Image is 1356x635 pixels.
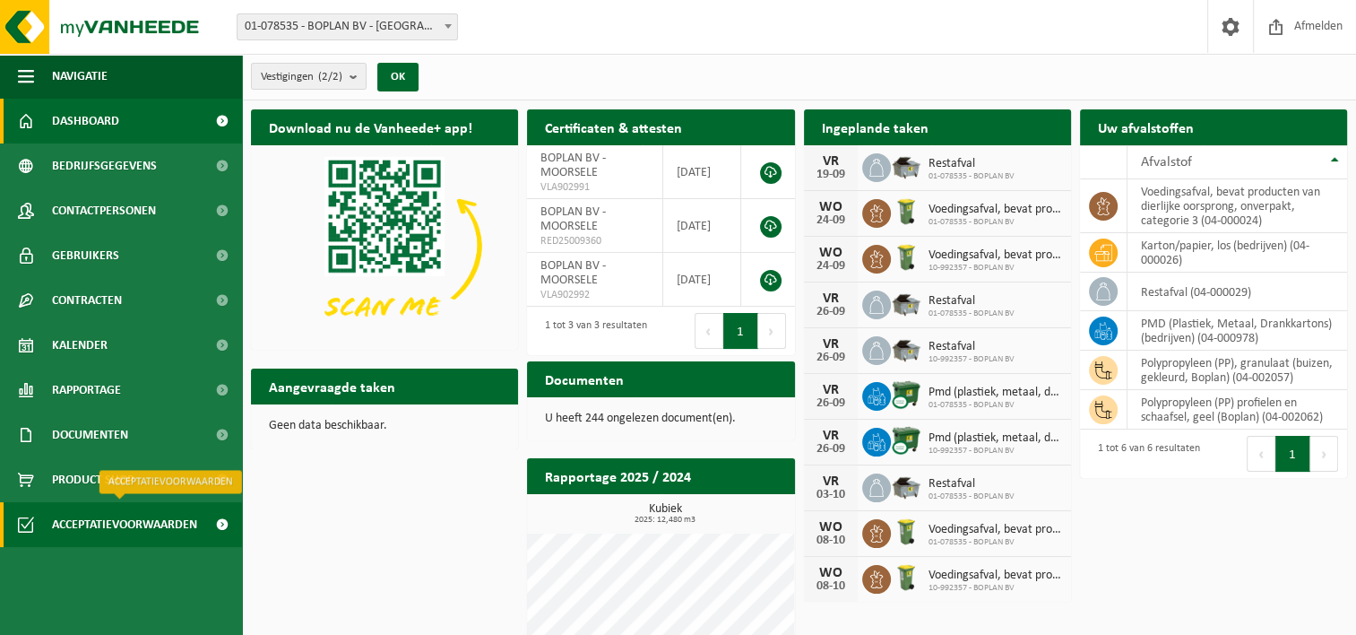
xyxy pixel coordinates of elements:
[928,217,1062,228] span: 01-078535 - BOPLAN BV
[663,145,741,199] td: [DATE]
[891,517,921,547] img: WB-0140-HPE-GN-50
[540,234,649,248] span: RED25009360
[928,431,1062,446] span: Pmd (plastiek, metaal, drankkartons) (bedrijven)
[813,580,849,593] div: 08-10
[540,180,649,195] span: VLA902991
[540,152,606,179] span: BOPLAN BV - MOORSELE
[891,471,921,501] img: WB-5000-GAL-GY-01
[1127,233,1347,273] td: karton/papier, los (bedrijven) (04-000026)
[1127,273,1347,311] td: restafval (04-000029)
[663,253,741,307] td: [DATE]
[52,278,122,323] span: Contracten
[52,233,119,278] span: Gebruikers
[695,313,723,349] button: Previous
[251,145,518,346] img: Download de VHEPlus App
[536,503,794,525] h3: Kubiek
[804,109,946,144] h2: Ingeplande taken
[536,516,794,525] span: 2025: 12,480 m3
[52,368,121,413] span: Rapportage
[928,400,1062,411] span: 01-078535 - BOPLAN BV
[813,154,849,169] div: VR
[261,64,342,91] span: Vestigingen
[928,569,1062,583] span: Voedingsafval, bevat producten van dierlijke oorsprong, onverpakt, categorie 3
[527,361,642,396] h2: Documenten
[891,379,921,410] img: WB-1100-CU
[251,63,367,90] button: Vestigingen(2/2)
[237,13,458,40] span: 01-078535 - BOPLAN BV - MOORSELE
[251,369,413,404] h2: Aangevraagde taken
[928,583,1062,594] span: 10-992357 - BOPLAN BV
[269,420,500,432] p: Geen data beschikbaar.
[1080,109,1212,144] h2: Uw afvalstoffen
[813,443,849,456] div: 26-09
[928,157,1015,171] span: Restafval
[891,562,921,593] img: WB-0140-HPE-GN-50
[52,457,134,502] span: Product Shop
[891,151,921,181] img: WB-5000-GAL-GY-01
[813,520,849,535] div: WO
[813,397,849,410] div: 26-09
[928,263,1062,274] span: 10-992357 - BOPLAN BV
[52,502,197,547] span: Acceptatievoorwaarden
[928,477,1015,491] span: Restafval
[891,242,921,273] img: WB-0140-HPE-GN-50
[813,306,849,318] div: 26-09
[813,429,849,443] div: VR
[928,537,1062,548] span: 01-078535 - BOPLAN BV
[540,288,649,302] span: VLA902992
[813,246,849,260] div: WO
[527,458,709,493] h2: Rapportage 2025 / 2024
[891,334,921,364] img: WB-5000-GAL-GY-01
[1310,436,1338,472] button: Next
[758,313,786,349] button: Next
[1141,155,1192,170] span: Afvalstof
[661,493,793,529] a: Bekijk rapportage
[318,71,342,83] count: (2/2)
[545,413,776,425] p: U heeft 244 ongelezen document(en).
[1127,351,1347,390] td: polypropyleen (PP), granulaat (buizen, gekleurd, Boplan) (04-002057)
[1089,434,1200,474] div: 1 tot 6 van 6 resultaten
[891,196,921,227] img: WB-0140-HPE-GN-50
[1127,179,1347,233] td: voedingsafval, bevat producten van dierlijke oorsprong, onverpakt, categorie 3 (04-000024)
[813,169,849,181] div: 19-09
[52,413,128,457] span: Documenten
[813,489,849,501] div: 03-10
[52,323,108,368] span: Kalender
[928,294,1015,309] span: Restafval
[813,535,849,547] div: 08-10
[813,352,849,364] div: 26-09
[813,214,849,227] div: 24-09
[928,523,1062,537] span: Voedingsafval, bevat producten van dierlijke oorsprong, onverpakt, categorie 3
[723,313,758,349] button: 1
[1247,436,1275,472] button: Previous
[238,14,457,39] span: 01-078535 - BOPLAN BV - MOORSELE
[1127,311,1347,351] td: PMD (Plastiek, Metaal, Drankkartons) (bedrijven) (04-000978)
[1275,436,1310,472] button: 1
[813,260,849,273] div: 24-09
[813,337,849,352] div: VR
[813,566,849,580] div: WO
[813,200,849,214] div: WO
[928,309,1015,319] span: 01-078535 - BOPLAN BV
[928,386,1062,400] span: Pmd (plastiek, metaal, drankkartons) (bedrijven)
[813,383,849,397] div: VR
[928,446,1062,457] span: 10-992357 - BOPLAN BV
[1127,390,1347,430] td: polypropyleen (PP) profielen en schaafsel, geel (Boplan) (04-002062)
[891,425,921,456] img: WB-1100-CU
[813,474,849,489] div: VR
[663,199,741,253] td: [DATE]
[928,171,1015,182] span: 01-078535 - BOPLAN BV
[928,340,1015,354] span: Restafval
[928,491,1015,502] span: 01-078535 - BOPLAN BV
[527,109,700,144] h2: Certificaten & attesten
[251,109,490,144] h2: Download nu de Vanheede+ app!
[540,205,606,233] span: BOPLAN BV - MOORSELE
[52,99,119,144] span: Dashboard
[928,248,1062,263] span: Voedingsafval, bevat producten van dierlijke oorsprong, onverpakt, categorie 3
[52,144,157,188] span: Bedrijfsgegevens
[540,259,606,287] span: BOPLAN BV - MOORSELE
[377,63,419,91] button: OK
[813,291,849,306] div: VR
[536,311,647,351] div: 1 tot 3 van 3 resultaten
[52,54,108,99] span: Navigatie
